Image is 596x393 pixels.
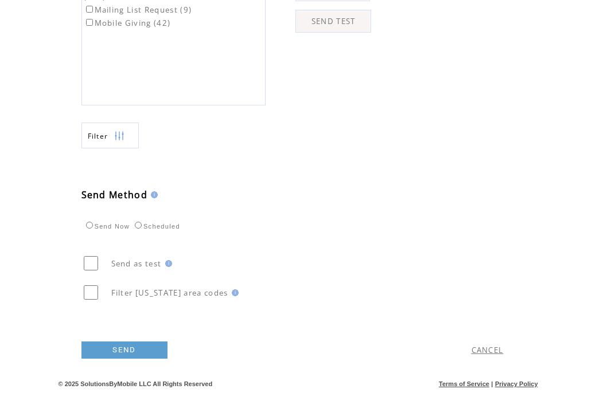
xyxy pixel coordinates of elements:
[147,191,158,198] img: help.gif
[81,188,148,201] span: Send Method
[111,288,228,298] span: Filter [US_STATE] area codes
[81,123,139,148] a: Filter
[135,222,142,229] input: Scheduled
[295,10,371,33] a: SEND TEST
[472,345,504,355] a: CANCEL
[84,5,192,15] label: Mailing List Request (9)
[81,341,167,359] a: SEND
[86,6,93,13] input: Mailing List Request (9)
[439,380,489,387] a: Terms of Service
[88,131,108,141] span: Show filters
[59,380,213,387] span: © 2025 SolutionsByMobile LLC All Rights Reserved
[162,260,172,267] img: help.gif
[132,223,180,230] label: Scheduled
[84,18,171,28] label: Mobile Giving (42)
[228,289,239,296] img: help.gif
[83,223,130,230] label: Send Now
[114,123,124,149] img: filters.png
[86,19,93,26] input: Mobile Giving (42)
[111,258,162,269] span: Send as test
[491,380,493,387] span: |
[495,380,538,387] a: Privacy Policy
[86,222,93,229] input: Send Now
